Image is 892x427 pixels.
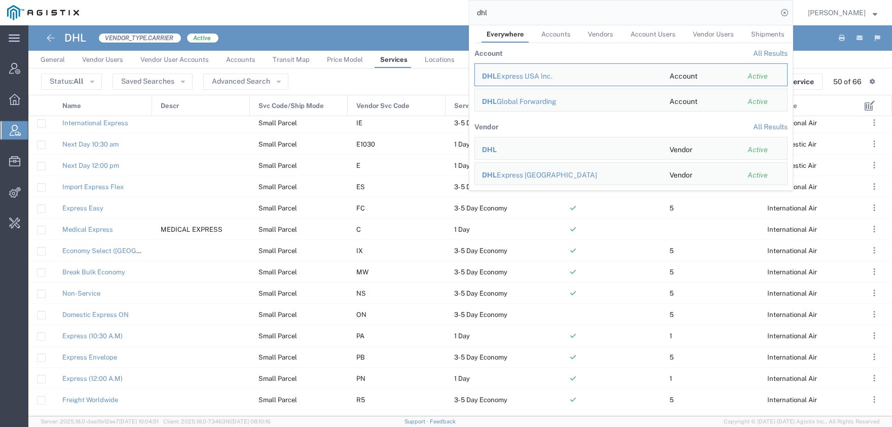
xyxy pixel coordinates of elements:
span: Small Parcel [258,332,297,340]
button: ... [867,371,881,385]
span: FC [356,204,365,212]
span: IX [356,247,363,255]
button: ... [867,307,881,322]
img: logo [7,5,79,20]
a: Support [404,418,430,424]
span: Transit Map [273,56,310,63]
span: 3-5 Day Economy [454,268,507,276]
a: Medical Express [62,226,113,233]
span: Small Parcel [258,375,297,382]
a: Express (10:30 A.M) [62,332,123,340]
span: Small Parcel [258,290,297,297]
span: Small Parcel [258,140,297,148]
span: Vendor Users [693,30,734,38]
span: 5 [670,353,674,361]
button: ... [867,393,881,407]
div: DHL Express USA [482,170,655,181]
span: IE [356,119,362,127]
span: MEDICAL EXPRESS [161,226,222,233]
span: 3-5 Day Economy [454,311,507,318]
span: Small Parcel [258,353,297,361]
span: General [41,56,65,63]
span: Svc Code/Ship Mode [258,95,324,117]
span: Price Model [327,56,363,63]
span: [DATE] 08:10:16 [231,418,271,424]
span: [DATE] 10:04:51 [119,418,159,424]
span: Locations [425,56,455,63]
span: DHL [482,72,497,80]
a: Express Easy [62,204,103,212]
span: 3-5 Day Economy [454,183,507,191]
span: International Air [767,226,817,233]
span: . . . [873,223,875,235]
span: 3-5 Day Economy [454,353,507,361]
span: . . . [873,330,875,342]
span: Services [380,56,407,63]
span: Shipments [751,30,785,38]
button: Advanced Search [203,74,288,90]
button: Status:All [41,74,102,90]
span: 3-5 Day Economy [454,119,507,127]
span: Accounts [226,56,255,63]
td: Account [662,89,741,112]
span: DHL [482,171,497,179]
div: Active [748,96,780,107]
span: Server: 2025.18.0-daa1fe12ee7 [41,418,159,424]
span: International Air [767,353,817,361]
span: 1 Day [454,226,470,233]
span: MW [356,268,368,276]
button: ... [867,286,881,300]
input: Search for shipment number, reference number [469,1,777,25]
span: 5 [670,396,674,404]
span: . . . [873,394,875,406]
span: . . . [873,351,875,363]
table: Search Results [474,43,793,190]
button: ... [867,180,881,194]
span: C [356,226,361,233]
span: Small Parcel [258,162,297,169]
span: 1 Day [454,332,470,340]
span: Client: 2025.18.0-7346316 [163,418,271,424]
span: 5 [670,311,674,318]
span: DHL [482,97,497,105]
span: Account Users [630,30,676,38]
button: ... [867,158,881,172]
span: Active [187,33,219,43]
span: Small Parcel [258,119,297,127]
span: 1 Day [454,162,470,169]
span: 1 [670,375,672,382]
span: International Air [767,375,817,382]
span: Copyright © [DATE]-[DATE] Agistix Inc., All Rights Reserved [724,417,880,426]
span: 1 Day [454,140,470,148]
span: 3-5 Day Economy [454,247,507,255]
span: Small Parcel [258,226,297,233]
span: Vendors [588,30,613,38]
a: Next Day 10:30 am [62,140,119,148]
span: Name [62,95,81,117]
button: ... [867,243,881,258]
th: Vendor [474,117,499,137]
span: International Air [767,247,817,255]
a: Economy Select ([GEOGRAPHIC_DATA]) [62,247,185,255]
button: ... [867,265,881,279]
span: Small Parcel [258,247,297,255]
a: Domestic Express ON [62,311,129,318]
div: 50 of 66 [833,77,862,87]
span: E [356,162,360,169]
a: Import Express Flex [62,183,124,191]
div: DHL Express USA Inc. [482,71,655,82]
td: Vendor [662,137,741,160]
a: International Express [62,119,128,127]
span: International Air [767,396,817,404]
span: R5 [356,396,365,404]
th: Account [474,43,537,63]
td: Vendor [662,162,741,185]
span: . . . [873,372,875,384]
a: Feedback [430,418,456,424]
span: PB [356,353,365,361]
a: Non-Service [62,290,100,297]
span: Small Parcel [258,204,297,212]
span: . . . [873,308,875,321]
button: ... [867,137,881,151]
span: International Air [767,332,817,340]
